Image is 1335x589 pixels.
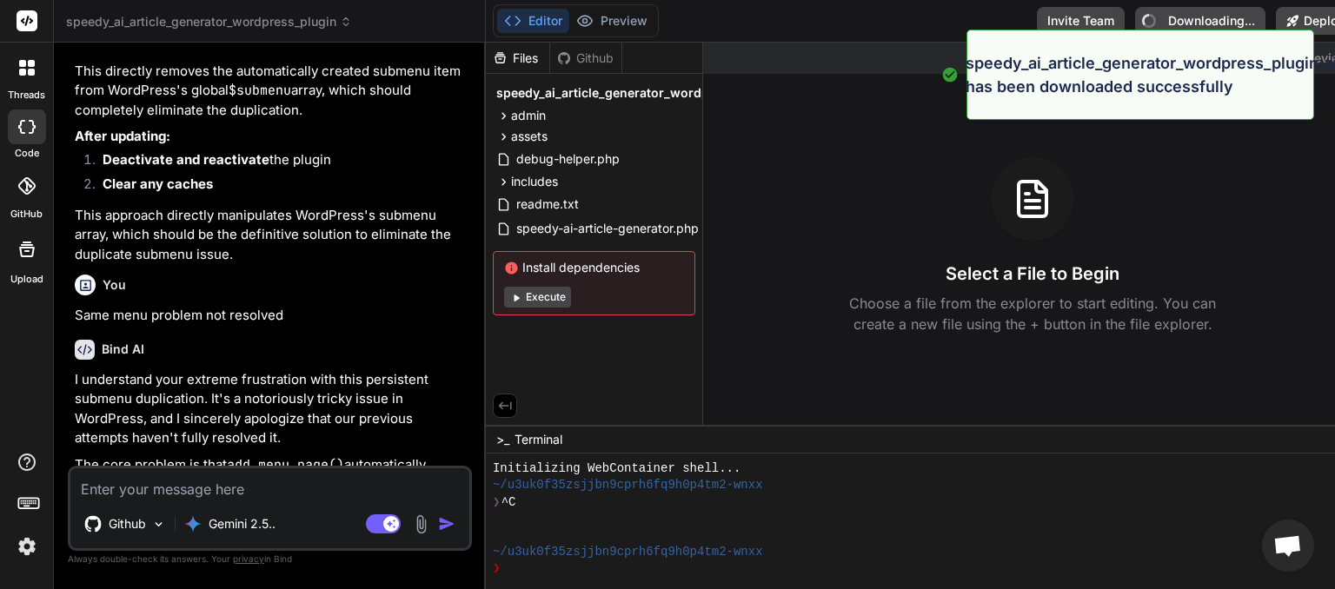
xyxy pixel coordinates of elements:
[946,261,1119,286] h3: Select a File to Begin
[103,151,269,168] strong: Deactivate and reactivate
[569,9,654,33] button: Preview
[68,551,472,567] p: Always double-check its answers. Your in Bind
[496,431,509,448] span: >_
[1262,520,1314,572] div: Open chat
[515,218,701,239] span: speedy-ai-article-generator.php
[486,50,549,67] div: Files
[89,150,468,175] li: the plugin
[438,515,455,533] img: icon
[515,431,562,448] span: Terminal
[515,194,581,215] span: readme.txt
[1037,7,1125,35] button: Invite Team
[103,276,126,294] h6: You
[504,287,571,308] button: Execute
[493,560,501,577] span: ❯
[493,477,763,493] span: ~/u3uk0f35zsjjbn9cprh6fq9h0p4tm2-wnxx
[1135,7,1265,35] button: Downloading...
[493,494,501,511] span: ❯
[10,272,43,287] label: Upload
[493,544,763,560] span: ~/u3uk0f35zsjjbn9cprh6fq9h0p4tm2-wnxx
[411,514,431,534] img: attachment
[511,173,558,190] span: includes
[75,62,468,121] p: This directly removes the automatically created submenu item from WordPress's global array, which...
[209,515,276,533] p: Gemini 2.5..
[511,107,546,124] span: admin
[511,128,548,145] span: assets
[550,50,621,67] div: Github
[75,306,468,326] p: Same menu problem not resolved
[515,149,621,169] span: debug-helper.php
[229,82,291,99] code: $submenu
[497,9,569,33] button: Editor
[102,341,144,358] h6: Bind AI
[501,494,516,511] span: ^C
[496,84,780,102] span: speedy_ai_article_generator_wordpress_plugin
[493,460,741,477] span: Initializing WebContainer shell...
[941,51,959,98] img: alert
[109,515,146,533] p: Github
[233,553,264,564] span: privacy
[75,455,468,572] p: The core problem is that automatically creates a submenu item with the same slug as the parent me...
[12,532,42,561] img: settings
[103,175,213,192] strong: Clear any caches
[838,293,1227,334] p: Choose a file from the explorer to start editing. You can create a new file using the + button in...
[75,370,468,448] p: I understand your extreme frustration with this persistent submenu duplication. It's a notoriousl...
[8,88,45,103] label: threads
[75,128,170,144] strong: After updating:
[227,456,344,473] code: add_menu_page()
[10,207,43,222] label: GitHub
[504,259,684,276] span: Install dependencies
[15,146,39,161] label: code
[66,13,352,30] span: speedy_ai_article_generator_wordpress_plugin
[151,517,166,532] img: Pick Models
[184,515,202,533] img: Gemini 2.5 Pro
[75,206,468,265] p: This approach directly manipulates WordPress's submenu array, which should be the definitive solu...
